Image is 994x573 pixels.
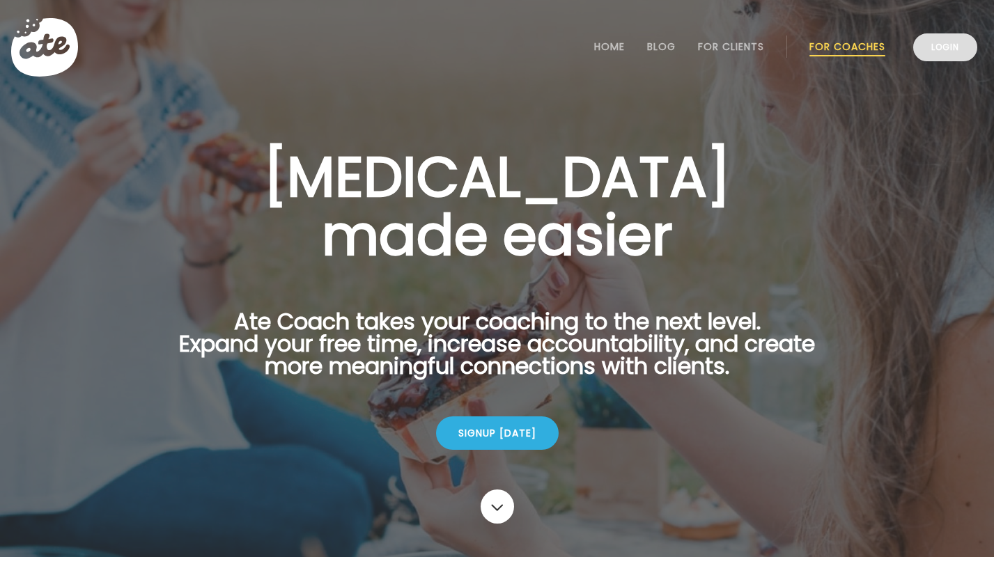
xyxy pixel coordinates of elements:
[157,148,837,265] h1: [MEDICAL_DATA] made easier
[594,41,625,52] a: Home
[809,41,885,52] a: For Coaches
[436,416,559,450] div: Signup [DATE]
[647,41,676,52] a: Blog
[698,41,764,52] a: For Clients
[157,311,837,394] p: Ate Coach takes your coaching to the next level. Expand your free time, increase accountability, ...
[913,33,977,61] a: Login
